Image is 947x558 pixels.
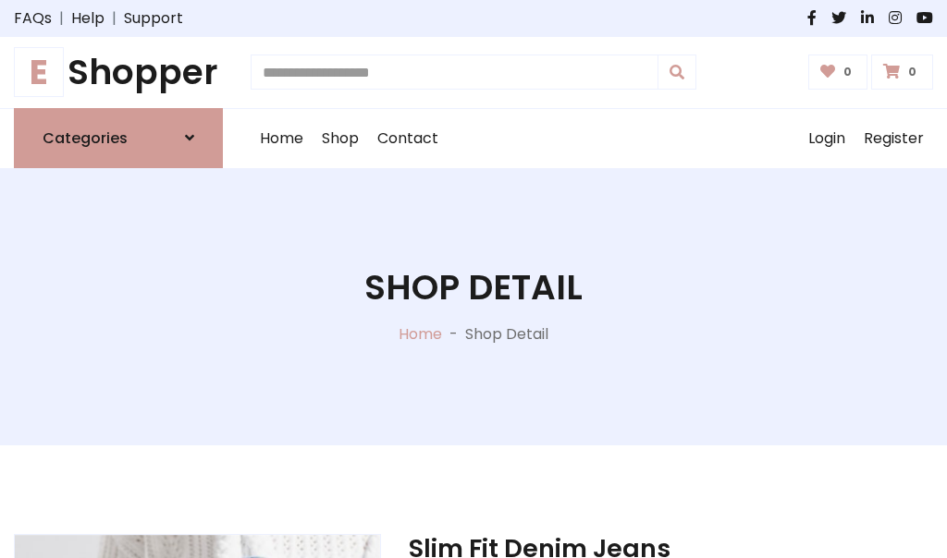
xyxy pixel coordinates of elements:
h6: Categories [43,129,128,147]
span: | [105,7,124,30]
span: 0 [839,64,856,80]
a: Contact [368,109,448,168]
span: E [14,47,64,97]
h1: Shopper [14,52,223,93]
a: Shop [313,109,368,168]
h1: Shop Detail [364,267,583,309]
span: 0 [904,64,921,80]
a: Home [399,323,442,345]
a: Register [855,109,933,168]
p: Shop Detail [465,323,548,346]
a: Login [799,109,855,168]
a: Home [251,109,313,168]
a: FAQs [14,7,52,30]
p: - [442,323,465,346]
a: Categories [14,108,223,168]
a: Help [71,7,105,30]
a: 0 [808,55,868,90]
a: EShopper [14,52,223,93]
span: | [52,7,71,30]
a: 0 [871,55,933,90]
a: Support [124,7,183,30]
